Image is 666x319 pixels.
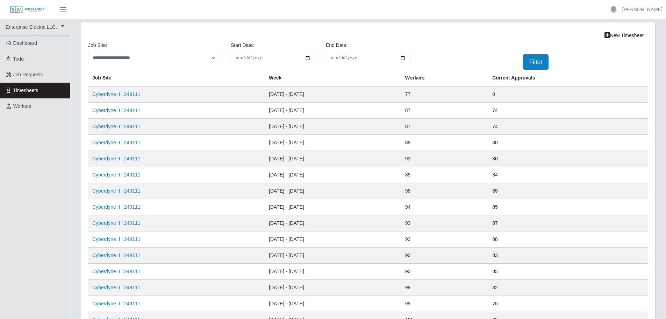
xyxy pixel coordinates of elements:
[13,72,43,77] span: Job Requests
[13,56,24,62] span: Todo
[488,135,648,151] td: 80
[401,167,488,183] td: 89
[265,199,401,215] td: [DATE] - [DATE]
[88,70,265,86] th: job site
[265,167,401,183] td: [DATE] - [DATE]
[92,204,141,210] a: Cyberdyne II | 249111
[92,172,141,178] a: Cyberdyne II | 249111
[265,103,401,119] td: [DATE] - [DATE]
[13,40,37,46] span: Dashboard
[622,6,663,13] a: [PERSON_NAME]
[488,215,648,231] td: 87
[88,42,107,49] label: job site:
[92,108,141,113] a: Cyberdyne II | 249111
[401,70,488,86] th: Workers
[401,248,488,264] td: 90
[10,6,45,14] img: SLM Logo
[92,124,141,129] a: Cyberdyne II | 249111
[401,199,488,215] td: 94
[401,135,488,151] td: 89
[488,183,648,199] td: 85
[92,156,141,161] a: Cyberdyne II | 249111
[13,88,38,93] span: Timesheets
[488,248,648,264] td: 83
[92,269,141,274] a: Cyberdyne II | 249111
[265,215,401,231] td: [DATE] - [DATE]
[265,183,401,199] td: [DATE] - [DATE]
[92,140,141,145] a: Cyberdyne II | 249111
[488,264,648,280] td: 85
[401,264,488,280] td: 90
[488,231,648,248] td: 88
[401,231,488,248] td: 93
[231,42,254,49] label: Start Date:
[265,135,401,151] td: [DATE] - [DATE]
[265,151,401,167] td: [DATE] - [DATE]
[265,119,401,135] td: [DATE] - [DATE]
[488,167,648,183] td: 84
[401,280,488,296] td: 99
[265,86,401,103] td: [DATE] - [DATE]
[488,199,648,215] td: 85
[488,86,648,103] td: 0
[600,29,648,42] a: New Timesheet
[92,236,141,242] a: Cyberdyne II | 249111
[488,151,648,167] td: 80
[92,301,141,306] a: Cyberdyne II | 249111
[265,248,401,264] td: [DATE] - [DATE]
[488,103,648,119] td: 74
[92,188,141,194] a: Cyberdyne II | 249111
[401,296,488,312] td: 98
[92,91,141,97] a: Cyberdyne II | 249111
[401,86,488,103] td: 77
[488,280,648,296] td: 82
[265,264,401,280] td: [DATE] - [DATE]
[265,70,401,86] th: Week
[488,296,648,312] td: 76
[401,215,488,231] td: 93
[401,119,488,135] td: 87
[488,70,648,86] th: Current Approvals
[265,231,401,248] td: [DATE] - [DATE]
[401,151,488,167] td: 93
[13,103,31,109] span: Workers
[92,285,141,290] a: Cyberdyne II | 249111
[265,280,401,296] td: [DATE] - [DATE]
[92,252,141,258] a: Cyberdyne II | 249111
[401,103,488,119] td: 87
[92,220,141,226] a: Cyberdyne II | 249111
[488,119,648,135] td: 74
[265,296,401,312] td: [DATE] - [DATE]
[401,183,488,199] td: 98
[326,42,348,49] label: End Date:
[523,54,549,70] button: Filter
